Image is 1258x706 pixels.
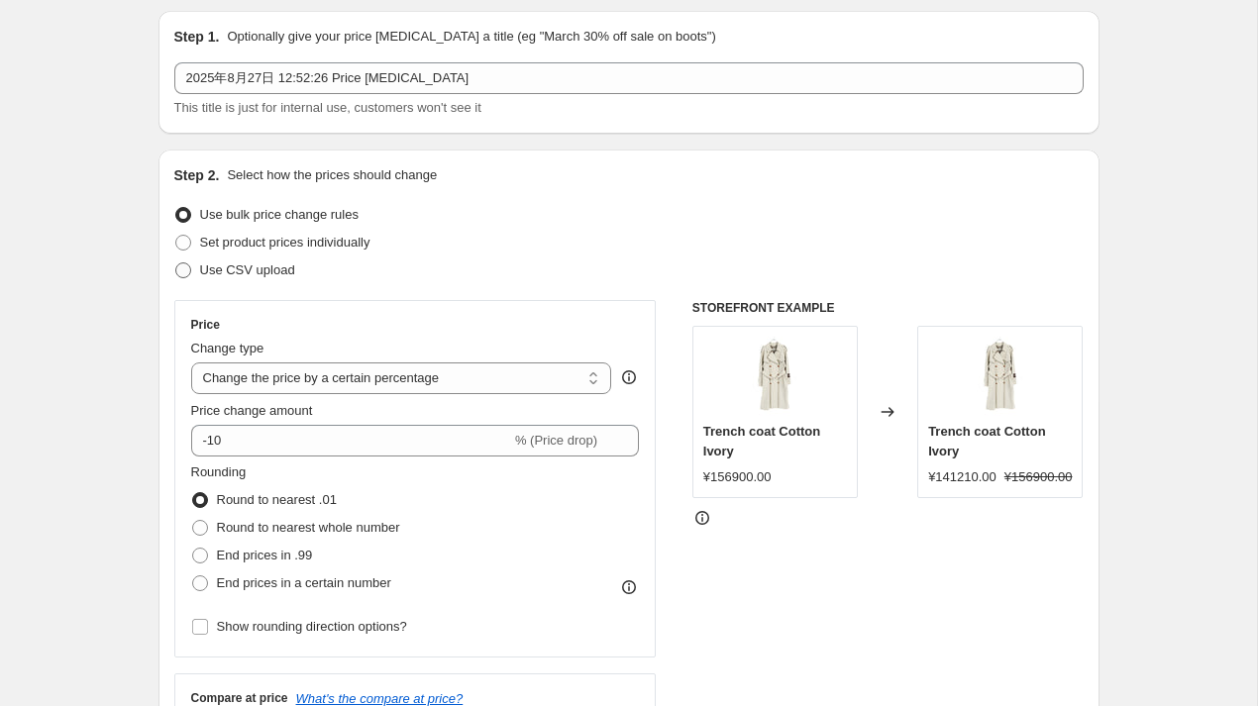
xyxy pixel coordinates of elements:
[227,27,715,47] p: Optionally give your price [MEDICAL_DATA] a title (eg "March 30% off sale on boots")
[174,27,220,47] h2: Step 1.
[174,62,1084,94] input: 30% off holiday sale
[735,337,814,416] img: 863148_original_80x.jpg
[200,207,359,222] span: Use bulk price change rules
[217,492,337,507] span: Round to nearest .01
[200,262,295,277] span: Use CSV upload
[191,425,511,456] input: -15
[928,424,1045,458] span: Trench coat Cotton Ivory
[217,619,407,634] span: Show rounding direction options?
[217,520,400,535] span: Round to nearest whole number
[174,100,481,115] span: This title is just for internal use, customers won't see it
[703,469,772,484] span: ¥156900.00
[1004,469,1073,484] span: ¥156900.00
[296,691,464,706] button: What's the compare at price?
[928,469,996,484] span: ¥141210.00
[191,341,264,355] span: Change type
[200,235,370,250] span: Set product prices individually
[217,575,391,590] span: End prices in a certain number
[191,690,288,706] h3: Compare at price
[515,433,597,448] span: % (Price drop)
[227,165,437,185] p: Select how the prices should change
[191,464,247,479] span: Rounding
[174,165,220,185] h2: Step 2.
[191,403,313,418] span: Price change amount
[191,317,220,333] h3: Price
[703,424,820,458] span: Trench coat Cotton Ivory
[619,367,639,387] div: help
[217,548,313,562] span: End prices in .99
[692,300,1084,316] h6: STOREFRONT EXAMPLE
[961,337,1040,416] img: 863148_original_80x.jpg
